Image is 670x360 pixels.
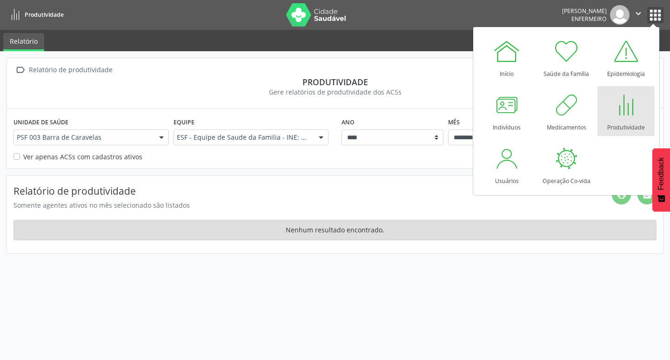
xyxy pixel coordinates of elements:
[13,200,612,210] div: Somente agentes ativos no mês selecionado são listados
[13,185,612,197] h4: Relatório de produtividade
[3,33,44,51] a: Relatório
[633,8,643,19] i: 
[571,15,607,23] span: Enfermeiro
[23,152,142,162] label: Ver apenas ACSs com cadastros ativos
[630,5,647,25] button: 
[342,115,355,129] label: Ano
[13,63,27,77] i: 
[27,63,114,77] div: Relatório de produtividade
[647,7,663,23] button: apps
[177,133,310,142] span: ESF - Equipe de Saude da Familia - INE: 0000186473
[538,86,595,136] a: Medicamentos
[13,220,657,240] div: Nenhum resultado encontrado.
[448,115,460,129] label: Mês
[597,86,655,136] a: Produtividade
[597,33,655,82] a: Epidemiologia
[538,140,595,190] a: Operação Co-vida
[478,140,536,190] a: Usuários
[13,77,657,87] div: Produtividade
[13,115,68,129] label: Unidade de saúde
[657,157,665,190] span: Feedback
[538,33,595,82] a: Saúde da Família
[13,87,657,97] div: Gere relatórios de produtividade dos ACSs
[17,133,150,142] span: PSF 003 Barra de Caravelas
[478,33,536,82] a: Início
[478,86,536,136] a: Indivíduos
[562,7,607,15] div: [PERSON_NAME]
[652,148,670,211] button: Feedback - Mostrar pesquisa
[7,7,64,22] a: Produtividade
[174,115,194,129] label: Equipe
[13,63,114,77] a:  Relatório de produtividade
[610,5,630,25] img: img
[25,11,64,19] span: Produtividade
